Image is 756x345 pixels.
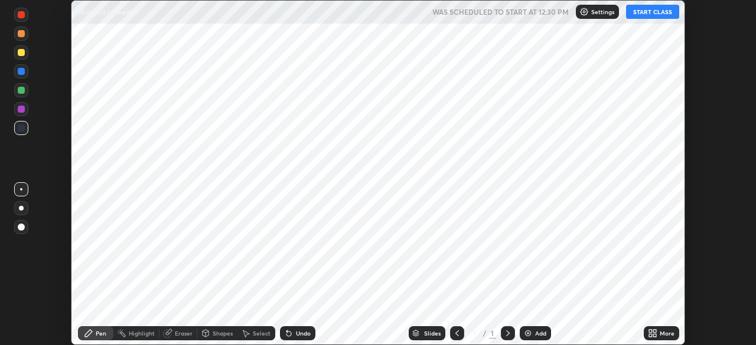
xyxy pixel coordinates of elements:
div: 1 [469,330,481,337]
div: / [483,330,487,337]
button: START CLASS [626,5,679,19]
div: More [660,330,674,336]
div: Add [535,330,546,336]
div: 1 [489,328,496,339]
img: class-settings-icons [579,7,589,17]
h5: WAS SCHEDULED TO START AT 12:30 PM [432,6,569,17]
p: Settings [591,9,614,15]
div: Eraser [175,330,193,336]
img: add-slide-button [523,328,533,338]
div: Shapes [213,330,233,336]
div: Slides [424,330,441,336]
div: Undo [296,330,311,336]
div: Select [253,330,271,336]
p: Moment of Inertia [78,7,137,17]
div: Highlight [129,330,155,336]
div: Pen [96,330,106,336]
